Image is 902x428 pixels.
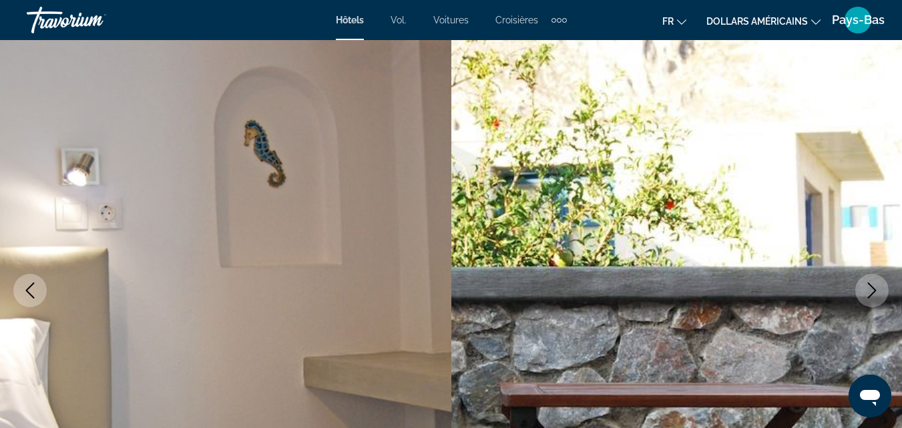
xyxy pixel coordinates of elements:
button: Menu utilisateur [841,6,875,34]
iframe: Bouton de lancement de la fenêtre de messagerie [849,375,891,417]
button: Changer de langue [662,11,686,31]
a: Vol. [391,15,407,25]
a: Hôtels [336,15,364,25]
font: dollars américains [706,16,808,27]
button: Previous image [13,274,47,307]
font: fr [662,16,674,27]
a: Voitures [433,15,469,25]
a: Travorium [27,3,160,37]
button: Next image [855,274,889,307]
a: Croisières [495,15,538,25]
font: Pays-Bas [832,13,885,27]
button: Éléments de navigation supplémentaires [551,9,567,31]
button: Changer de devise [706,11,821,31]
